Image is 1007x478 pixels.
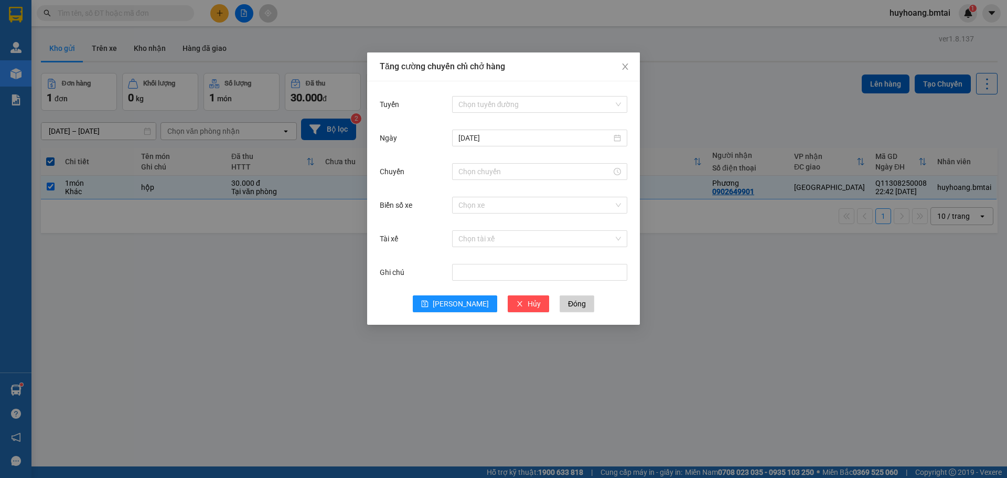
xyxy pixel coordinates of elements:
[560,295,594,312] button: Đóng
[433,298,489,310] span: [PERSON_NAME]
[458,197,614,213] input: Biển số xe
[380,167,410,176] label: Chuyến
[380,134,402,142] label: Ngày
[458,132,612,144] input: Ngày
[5,5,152,25] li: Bình Minh Tải
[516,300,523,309] span: close
[452,264,627,281] input: Ghi chú
[380,235,403,243] label: Tài xế
[421,300,428,309] span: save
[528,298,541,310] span: Hủy
[508,295,549,312] button: closeHủy
[568,298,586,310] span: Đóng
[413,295,497,312] button: save[PERSON_NAME]
[5,45,72,79] li: VP [GEOGRAPHIC_DATA]
[610,52,640,82] button: Close
[458,231,614,247] input: Tài xế
[458,166,612,177] input: Chuyến
[72,45,140,79] li: VP [GEOGRAPHIC_DATA]
[380,201,417,209] label: Biển số xe
[621,62,629,71] span: close
[380,61,627,72] div: Tăng cường chuyến chỉ chở hàng
[380,100,404,109] label: Tuyến
[380,268,410,277] label: Ghi chú
[5,5,42,42] img: logo.jpg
